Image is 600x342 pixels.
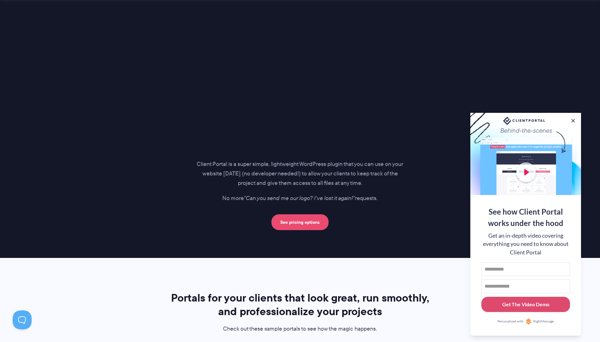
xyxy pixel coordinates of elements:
div: See how Client Portal works under the hood [481,206,570,229]
p: Client Portal is a super simple, lightweight WordPress plugin that you can use on your website [D... [197,160,404,188]
iframe: Toggle Customer Support [13,310,32,329]
div: Get an in-depth video covering everything you need to know about Client Portal [481,232,570,257]
span: RightMessage [533,319,554,324]
i: "Can you send me our logo? I've lost it again!" [244,194,355,202]
div: Get The Video Demo [502,301,549,308]
p: No more requests. [197,194,404,203]
img: Personalized with RightMessage [525,318,532,325]
button: Get The Video Demo [481,297,570,312]
span: Personalized with [498,319,523,324]
a: See pricing options [271,214,329,230]
p: Check out these sample portals to see how the magic happens. [168,324,432,334]
a: Personalized withRightMessage [481,318,570,325]
h2: Portals for your clients that look great, run smoothly, and professionalize your projects [168,291,432,318]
